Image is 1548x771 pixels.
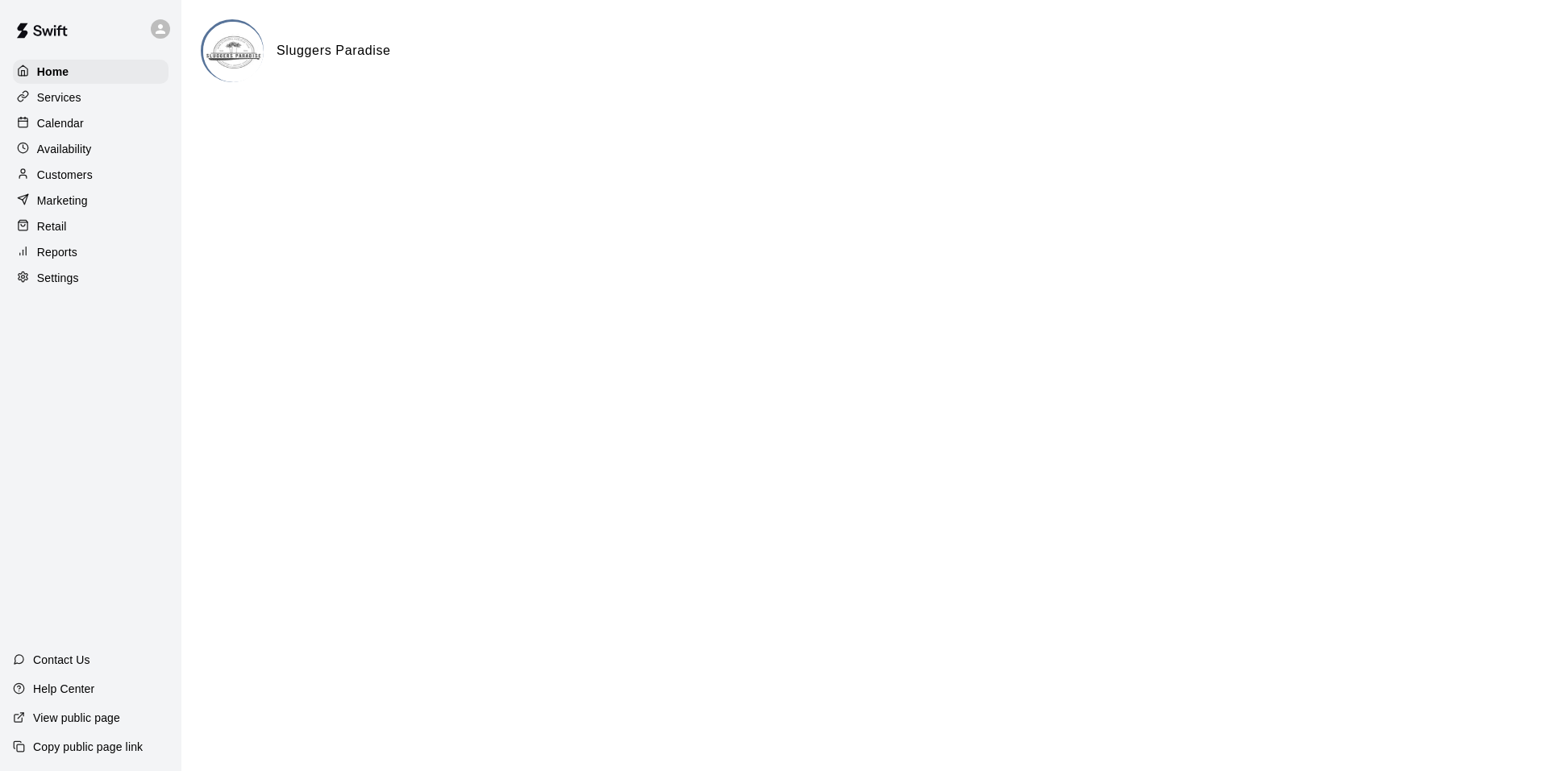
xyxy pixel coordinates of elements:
a: Calendar [13,111,169,135]
p: Reports [37,244,77,260]
a: Home [13,60,169,84]
h6: Sluggers Paradise [277,40,391,61]
p: Help Center [33,681,94,697]
p: Settings [37,270,79,286]
a: Availability [13,137,169,161]
p: Availability [37,141,92,157]
p: Copy public page link [33,739,143,755]
p: Marketing [37,193,88,209]
a: Reports [13,240,169,264]
p: Calendar [37,115,84,131]
a: Settings [13,266,169,290]
a: Retail [13,214,169,238]
p: Customers [37,167,93,183]
p: Services [37,89,81,106]
p: View public page [33,710,120,726]
a: Marketing [13,189,169,213]
p: Contact Us [33,652,90,668]
a: Customers [13,163,169,187]
img: Sluggers Paradise logo [203,22,264,82]
a: Services [13,85,169,110]
p: Retail [37,218,67,234]
p: Home [37,64,69,80]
